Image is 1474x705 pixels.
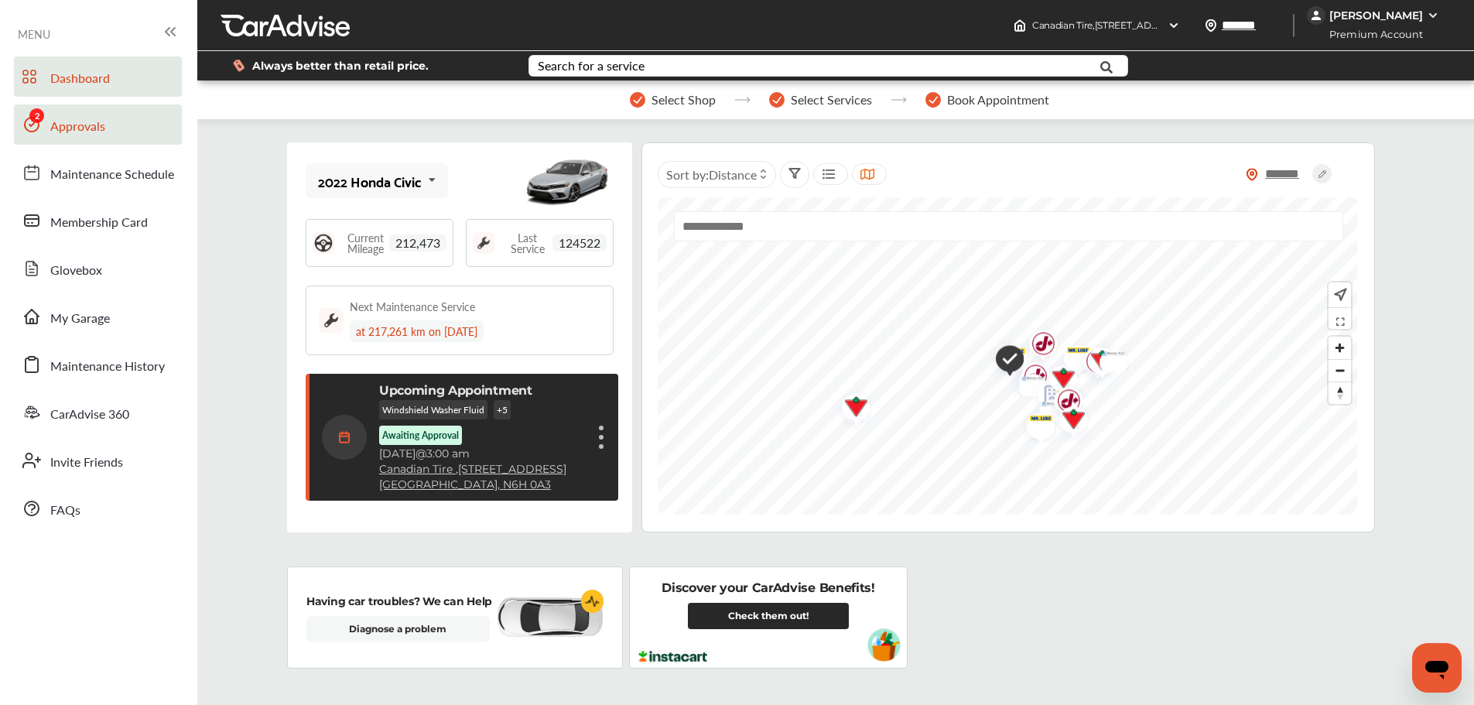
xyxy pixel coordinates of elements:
[1329,360,1351,382] span: Zoom out
[1072,340,1113,388] img: logo-jiffylube.png
[1007,360,1046,397] div: Map marker
[1043,379,1082,428] div: Map marker
[1026,373,1067,422] img: empty_shop_logo.394c5474.svg
[14,152,182,193] a: Maintenance Schedule
[666,166,757,183] span: Sort by :
[1331,286,1347,303] img: recenter.ce011a49.svg
[734,97,751,103] img: stepper-arrow.e24c07c6.svg
[521,146,614,216] img: mobile_15039_st0640_046.jpg
[473,232,494,254] img: maintenance_logo
[538,60,645,72] div: Search for a service
[830,385,869,432] div: Map marker
[18,28,50,40] span: MENU
[1038,357,1076,403] div: Map marker
[350,299,475,314] div: Next Maintenance Service
[1052,337,1091,374] div: Map marker
[1007,365,1046,396] div: Map marker
[1010,354,1051,403] img: logo-jiffylube.png
[1017,322,1058,371] img: logo-jiffylube.png
[342,232,389,254] span: Current Mileage
[1293,14,1294,37] img: header-divider.bc55588e.svg
[1015,405,1056,442] img: logo-mr-lube.png
[1088,341,1127,371] div: Map marker
[1072,340,1110,388] div: Map marker
[1038,357,1079,403] img: logo-canadian-tire.png
[379,478,551,491] a: [GEOGRAPHIC_DATA], N6H 0A3
[830,385,871,432] img: logo-canadian-tire.png
[947,93,1049,107] span: Book Appointment
[1329,359,1351,382] button: Zoom out
[769,92,785,108] img: stepper-checkmark.b5569197.svg
[379,383,532,398] p: Upcoming Appointment
[1048,398,1089,444] img: logo-canadian-tire.png
[867,628,901,662] img: instacart-vehicle.0979a191.svg
[319,308,344,333] img: maintenance_logo
[50,453,123,473] span: Invite Friends
[14,248,182,289] a: Glovebox
[1329,382,1351,404] button: Reset bearing to north
[1026,373,1065,422] div: Map marker
[14,56,182,97] a: Dashboard
[662,580,874,597] p: Discover your CarAdvise Benefits!
[233,59,245,72] img: dollor_label_vector.a70140d1.svg
[252,60,429,71] span: Always better than retail price.
[14,200,182,241] a: Membership Card
[1028,391,1066,422] div: Map marker
[379,400,487,419] p: Windshield Washer Fluid
[1427,9,1439,22] img: WGsFRI8htEPBVLJbROoPRyZpYNWhNONpIPPETTm6eUC0GeLEiAAAAAElFTkSuQmCC
[1329,337,1351,359] button: Zoom in
[552,234,607,252] span: 124522
[658,197,1357,515] canvas: Map
[1015,405,1054,442] div: Map marker
[791,93,872,107] span: Select Services
[50,69,110,89] span: Dashboard
[1017,322,1056,371] div: Map marker
[688,603,849,629] a: Check them out!
[1168,19,1180,32] img: header-down-arrow.9dd2ce7d.svg
[14,440,182,481] a: Invite Friends
[709,166,757,183] span: Distance
[1007,365,1048,396] img: GM+NFMP.png
[426,447,470,460] span: 3:00 am
[652,93,716,107] span: Select Shop
[313,232,334,254] img: steering_logo
[50,309,110,329] span: My Garage
[50,501,80,521] span: FAQs
[1052,337,1093,374] img: logo-mr-lube.png
[1032,19,1331,31] span: Canadian Tire , [STREET_ADDRESS] [GEOGRAPHIC_DATA] , N6H 0A3
[1048,398,1086,444] div: Map marker
[984,337,1023,385] div: Map marker
[1028,391,1069,422] img: GM+NFMP.png
[1205,19,1217,32] img: location_vector.a44bc228.svg
[1329,382,1351,404] span: Reset bearing to north
[1329,9,1423,22] div: [PERSON_NAME]
[14,344,182,385] a: Maintenance History
[984,337,1024,385] img: check-icon.521c8815.svg
[1079,513,1120,560] img: logo-canadian-tire.png
[14,392,182,433] a: CarAdvise 360
[14,296,182,337] a: My Garage
[494,400,511,419] p: + 5
[1007,360,1048,397] img: logo-mr-lube.png
[630,92,645,108] img: stepper-checkmark.b5569197.svg
[14,104,182,145] a: Approvals
[306,616,490,642] a: Diagnose a problem
[1079,513,1117,560] div: Map marker
[50,357,165,377] span: Maintenance History
[382,429,459,442] p: Awaiting Approval
[318,173,422,189] div: 2022 Honda Civic
[416,447,426,460] span: @
[1307,6,1325,25] img: jVpblrzwTbfkPYzPPzSLxeg0AAAAASUVORK5CYII=
[322,415,367,460] img: calendar-icon.35d1de04.svg
[50,117,105,137] span: Approvals
[495,597,604,638] img: diagnose-vehicle.c84bcb0a.svg
[350,320,484,342] div: at 217,261 km on [DATE]
[306,593,492,610] p: Having car troubles? We can Help
[1076,339,1115,385] div: Map marker
[50,213,148,233] span: Membership Card
[14,488,182,529] a: FAQs
[1014,19,1026,32] img: header-home-logo.8d720a4f.svg
[1076,339,1117,385] img: logo-canadian-tire.png
[50,261,102,281] span: Glovebox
